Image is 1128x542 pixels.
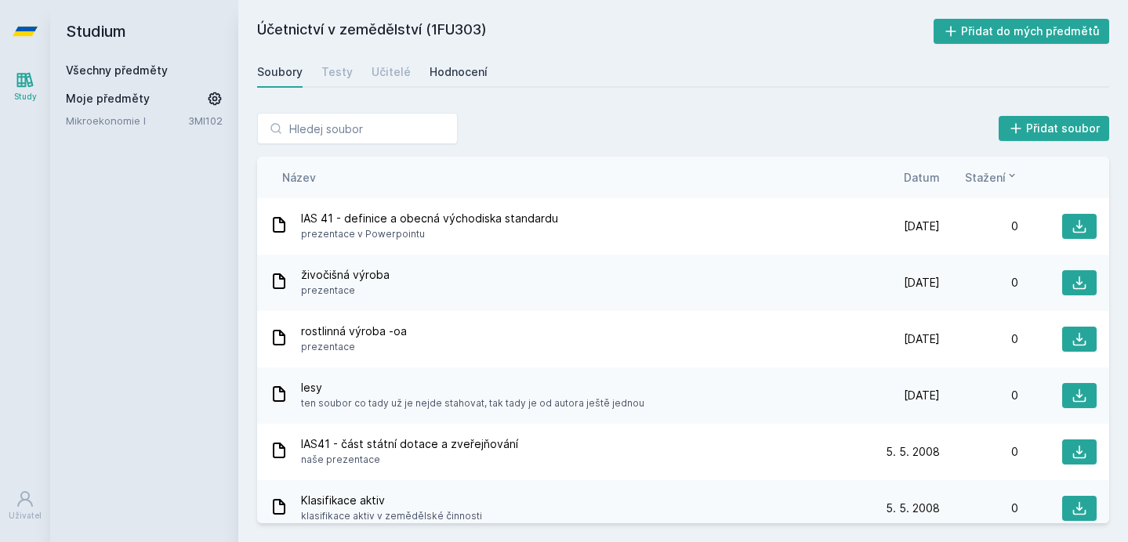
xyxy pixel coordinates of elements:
[66,113,188,128] a: Mikroekonomie I
[3,482,47,529] a: Uživatel
[301,508,482,524] span: klasifikace aktiv v zemědělské činnosti
[904,388,940,403] span: [DATE]
[301,452,518,468] span: naše prezentace
[430,56,488,88] a: Hodnocení
[14,91,37,103] div: Study
[301,493,482,508] span: Klasifikace aktiv
[282,169,316,186] button: Název
[904,275,940,291] span: [DATE]
[301,323,407,339] span: rostlinná výroba -oa
[301,283,390,298] span: prezentace
[940,500,1018,516] div: 0
[886,444,940,460] span: 5. 5. 2008
[257,113,458,144] input: Hledej soubor
[301,267,390,283] span: živočišná výroba
[66,91,150,107] span: Moje předměty
[257,19,934,44] h2: Účetnictví v zemědělství (1FU303)
[965,169,1006,186] span: Stažení
[257,56,303,88] a: Soubory
[904,169,940,186] button: Datum
[301,211,558,226] span: IAS 41 - definice a obecná východiska standardu
[257,64,303,80] div: Soubory
[940,219,1018,234] div: 0
[301,396,644,411] span: ten soubor co tady už je nejde stahovat, tak tady je od autora ještě jednou
[372,56,411,88] a: Učitelé
[940,331,1018,347] div: 0
[999,116,1110,141] button: Přidat soubor
[301,339,407,355] span: prezentace
[934,19,1110,44] button: Přidat do mých předmětů
[9,510,42,522] div: Uživatel
[886,500,940,516] span: 5. 5. 2008
[188,114,223,127] a: 3MI102
[430,64,488,80] div: Hodnocení
[301,380,644,396] span: lesy
[321,64,353,80] div: Testy
[965,169,1018,186] button: Stažení
[940,444,1018,460] div: 0
[372,64,411,80] div: Učitelé
[940,275,1018,291] div: 0
[940,388,1018,403] div: 0
[904,219,940,234] span: [DATE]
[321,56,353,88] a: Testy
[301,226,558,242] span: prezentace v Powerpointu
[66,63,168,77] a: Všechny předměty
[904,331,940,347] span: [DATE]
[301,436,518,452] span: IAS41 - část státní dotace a zveřejňování
[3,63,47,110] a: Study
